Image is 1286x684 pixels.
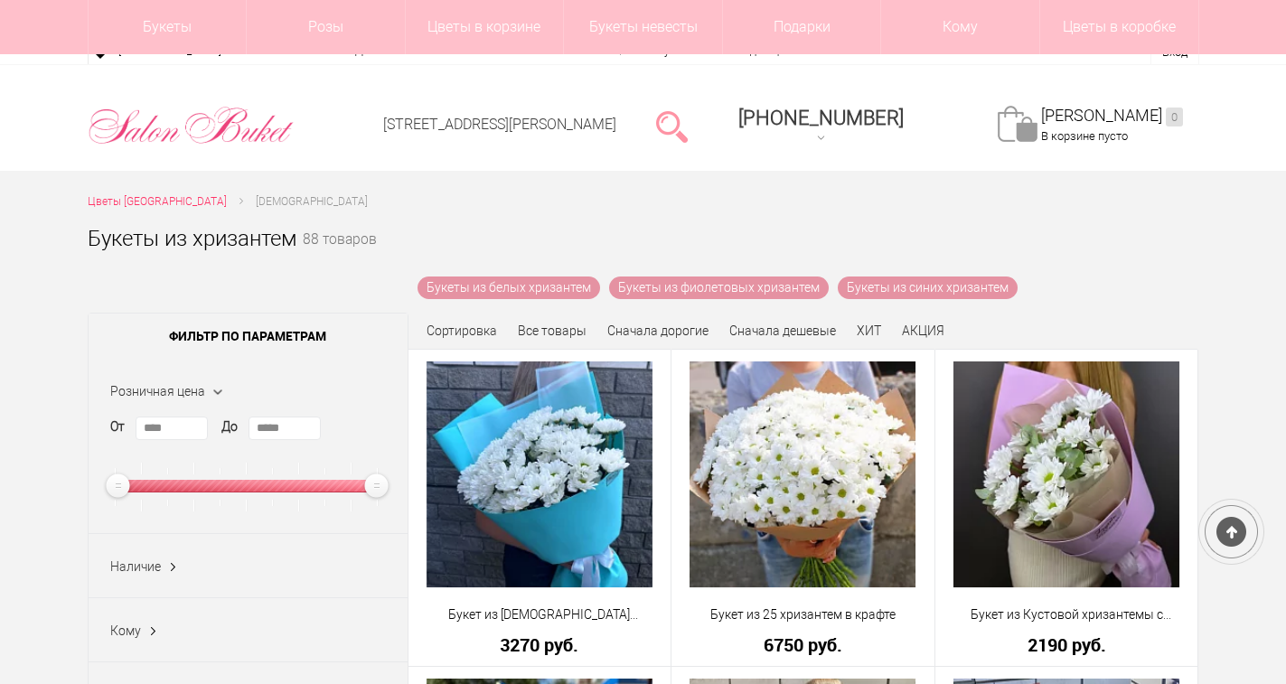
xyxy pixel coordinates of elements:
img: Цветы Нижний Новгород [88,102,295,149]
span: Фильтр по параметрам [89,314,408,359]
img: Букет из Кустовой хризантемы с Зеленью [953,361,1179,587]
ins: 0 [1166,108,1183,126]
img: Букет из хризантем кустовых [427,361,652,587]
span: Цветы [GEOGRAPHIC_DATA] [88,195,227,208]
a: Все товары [518,323,587,338]
a: Сначала дешевые [729,323,836,338]
a: Букет из Кустовой хризантемы с [PERSON_NAME] [947,605,1187,624]
label: До [221,417,238,436]
a: ХИТ [857,323,881,338]
span: Наличие [110,559,161,574]
a: [PERSON_NAME] [1041,106,1183,126]
a: Букеты из синих хризантем [838,276,1018,299]
small: 88 товаров [303,233,377,276]
a: [PHONE_NUMBER] [727,100,915,152]
a: 6750 руб. [683,635,923,654]
span: Сортировка [427,323,497,338]
a: АКЦИЯ [902,323,944,338]
a: 3270 руб. [420,635,660,654]
span: В корзине пусто [1041,129,1128,143]
a: Цветы [GEOGRAPHIC_DATA] [88,192,227,211]
h1: Букеты из хризантем [88,222,297,255]
span: [PHONE_NUMBER] [738,107,904,129]
a: Букет из [DEMOGRAPHIC_DATA] кустовых [420,605,660,624]
img: Букет из 25 хризантем в крафте [690,361,915,587]
span: Розничная цена [110,384,205,398]
a: [STREET_ADDRESS][PERSON_NAME] [383,116,616,133]
a: Букеты из фиолетовых хризантем [609,276,829,299]
a: 2190 руб. [947,635,1187,654]
a: Сначала дорогие [607,323,709,338]
span: Кому [110,623,141,638]
span: [DEMOGRAPHIC_DATA] [256,195,368,208]
a: Букет из 25 хризантем в крафте [683,605,923,624]
label: От [110,417,125,436]
a: Букеты из белых хризантем [418,276,600,299]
